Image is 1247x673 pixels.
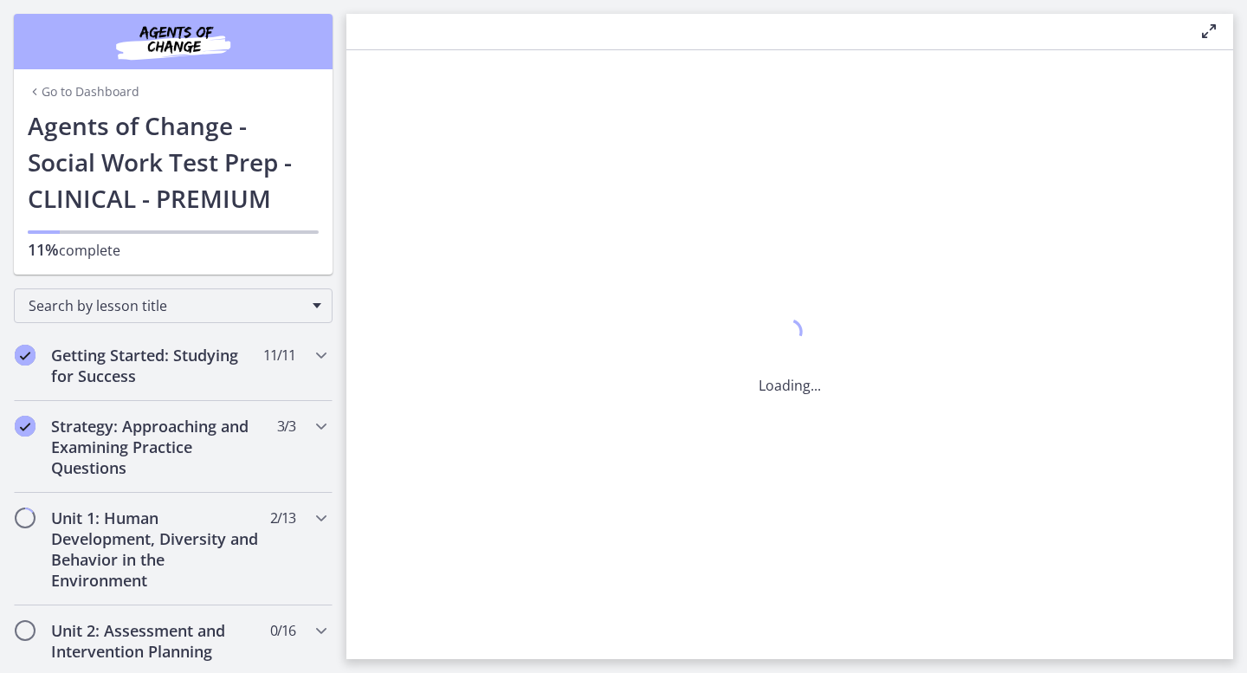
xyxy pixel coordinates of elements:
[28,107,319,217] h1: Agents of Change - Social Work Test Prep - CLINICAL - PREMIUM
[759,314,821,354] div: 1
[14,288,333,323] div: Search by lesson title
[263,345,295,366] span: 11 / 11
[51,508,262,591] h2: Unit 1: Human Development, Diversity and Behavior in the Environment
[51,620,262,662] h2: Unit 2: Assessment and Intervention Planning
[28,239,59,260] span: 11%
[15,345,36,366] i: Completed
[270,508,295,528] span: 2 / 13
[51,345,262,386] h2: Getting Started: Studying for Success
[270,620,295,641] span: 0 / 16
[277,416,295,437] span: 3 / 3
[28,83,139,100] a: Go to Dashboard
[69,21,277,62] img: Agents of Change
[15,416,36,437] i: Completed
[51,416,262,478] h2: Strategy: Approaching and Examining Practice Questions
[28,239,319,261] p: complete
[759,375,821,396] p: Loading...
[29,296,304,315] span: Search by lesson title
